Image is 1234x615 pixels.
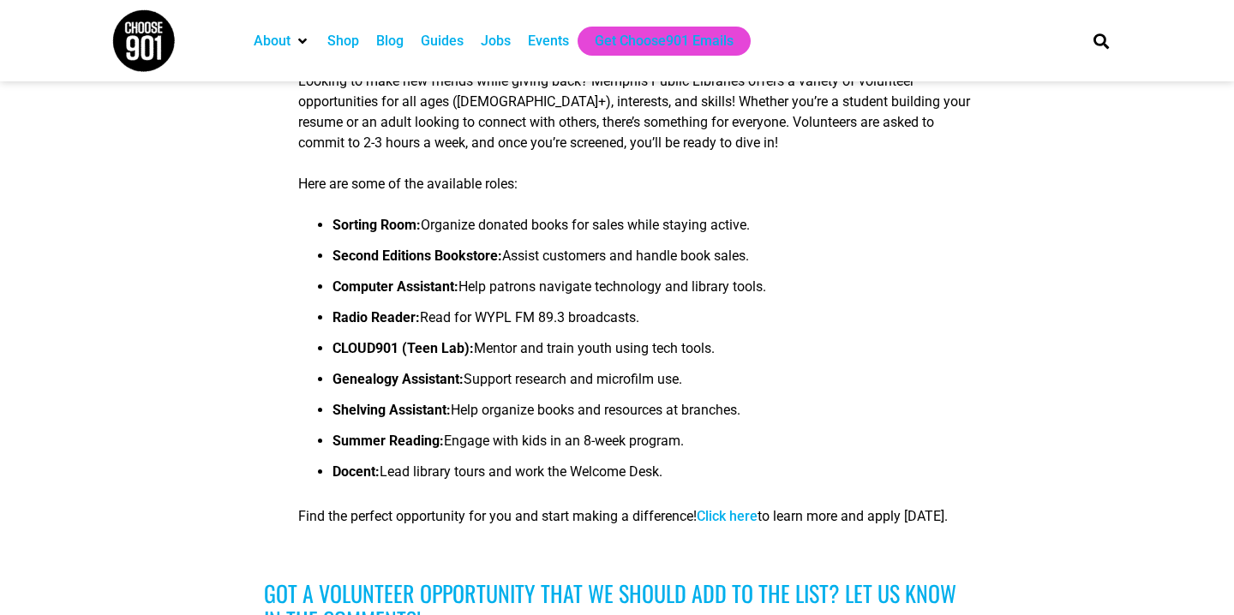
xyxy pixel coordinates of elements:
a: About [254,31,291,51]
p: Find the perfect opportunity for you and start making a difference! to learn more and apply [DATE]. [298,506,970,527]
a: Guides [421,31,464,51]
a: Jobs [481,31,511,51]
p: Looking to make new friends while giving back? Memphis Public Libraries offers a variety of volun... [298,71,970,153]
li: Help organize books and resources at branches. [332,400,970,431]
div: Search [1087,27,1116,55]
strong: Computer Assistant: [332,278,458,295]
li: Support research and microfilm use. [332,369,970,400]
li: Organize donated books for sales while staying active. [332,215,970,246]
a: Get Choose901 Emails [595,31,734,51]
a: Blog [376,31,404,51]
li: Assist customers and handle book sales. [332,246,970,277]
strong: Sorting Room: [332,217,421,233]
strong: Summer Reading: [332,433,444,449]
li: Lead library tours and work the Welcome Desk. [332,462,970,493]
li: Engage with kids in an 8-week program. [332,431,970,462]
li: Read for WYPL FM 89.3 broadcasts. [332,307,970,338]
strong: Radio Reader: [332,309,420,325]
div: About [245,27,319,56]
strong: Docent: [332,463,380,480]
a: Events [528,31,569,51]
a: Shop [327,31,359,51]
li: Help patrons navigate technology and library tools. [332,277,970,307]
p: Here are some of the available roles: [298,174,970,194]
li: Mentor and train youth using tech tools. [332,338,970,369]
strong: CLOUD901 (Teen Lab): [332,340,474,356]
strong: Second Editions Bookstore: [332,248,502,264]
strong: Genealogy Assistant: [332,371,464,387]
a: Click here [697,508,758,524]
strong: Shelving Assistant: [332,402,451,418]
nav: Main nav [245,27,1064,56]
